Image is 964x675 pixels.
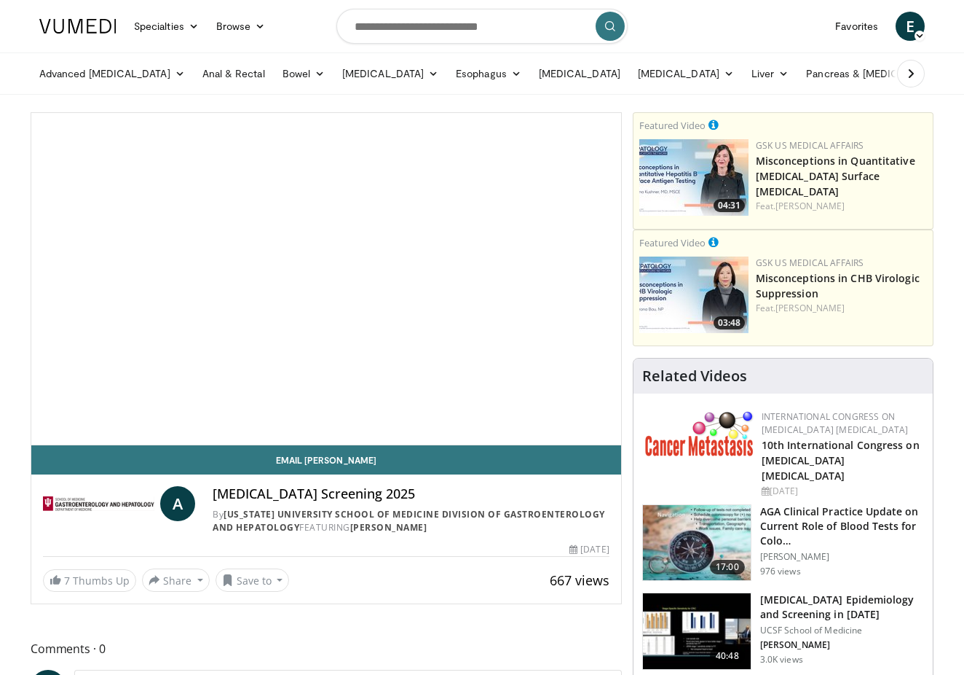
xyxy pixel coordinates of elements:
[756,154,915,198] a: Misconceptions in Quantitative [MEDICAL_DATA] Surface [MEDICAL_DATA]
[639,119,706,132] small: Featured Video
[643,593,751,669] img: d3fc78f8-41f1-4380-9dfb-a9771e77df97.150x105_q85_crop-smart_upscale.jpg
[213,508,609,534] div: By FEATURING
[447,59,530,88] a: Esophagus
[213,508,605,534] a: [US_STATE] University School of Medicine Division of Gastroenterology and Hepatology
[642,367,747,385] h4: Related Videos
[639,236,706,249] small: Featured Video
[43,569,136,592] a: 7 Thumbs Up
[760,625,924,636] p: UCSF School of Medicine
[896,12,925,41] a: E
[43,486,154,521] img: Indiana University School of Medicine Division of Gastroenterology and Hepatology
[643,505,751,581] img: 9319a17c-ea45-4555-a2c0-30ea7aed39c4.150x105_q85_crop-smart_upscale.jpg
[213,486,609,502] h4: [MEDICAL_DATA] Screening 2025
[550,571,609,589] span: 667 views
[208,12,274,41] a: Browse
[639,257,748,333] a: 03:48
[31,445,621,475] a: Email [PERSON_NAME]
[350,521,427,534] a: [PERSON_NAME]
[639,139,748,216] a: 04:31
[756,271,920,300] a: Misconceptions in CHB Virologic Suppression
[642,593,924,670] a: 40:48 [MEDICAL_DATA] Epidemiology and Screening in [DATE] UCSF School of Medicine [PERSON_NAME] 3...
[762,410,909,436] a: International Congress on [MEDICAL_DATA] [MEDICAL_DATA]
[31,113,621,445] video-js: Video Player
[569,543,609,556] div: [DATE]
[760,551,924,563] p: [PERSON_NAME]
[762,485,921,498] div: [DATE]
[645,410,754,456] img: 6ff8bc22-9509-4454-a4f8-ac79dd3b8976.png.150x105_q85_autocrop_double_scale_upscale_version-0.2.png
[336,9,628,44] input: Search topics, interventions
[31,59,194,88] a: Advanced [MEDICAL_DATA]
[31,639,622,658] span: Comments 0
[760,504,924,548] h3: AGA Clinical Practice Update on Current Role of Blood Tests for Colo…
[642,504,924,582] a: 17:00 AGA Clinical Practice Update on Current Role of Blood Tests for Colo… [PERSON_NAME] 976 views
[710,649,745,663] span: 40:48
[760,566,801,577] p: 976 views
[775,302,845,314] a: [PERSON_NAME]
[629,59,743,88] a: [MEDICAL_DATA]
[530,59,629,88] a: [MEDICAL_DATA]
[639,257,748,333] img: 59d1e413-5879-4b2e-8b0a-b35c7ac1ec20.jpg.150x105_q85_crop-smart_upscale.jpg
[743,59,797,88] a: Liver
[274,59,333,88] a: Bowel
[756,257,864,269] a: GSK US Medical Affairs
[714,199,745,212] span: 04:31
[639,139,748,216] img: ea8305e5-ef6b-4575-a231-c141b8650e1f.jpg.150x105_q85_crop-smart_upscale.jpg
[142,569,210,592] button: Share
[216,569,290,592] button: Save to
[762,438,920,483] a: 10th International Congress on [MEDICAL_DATA] [MEDICAL_DATA]
[760,639,924,651] p: [PERSON_NAME]
[333,59,447,88] a: [MEDICAL_DATA]
[710,560,745,574] span: 17:00
[756,200,927,213] div: Feat.
[756,139,864,152] a: GSK US Medical Affairs
[775,200,845,212] a: [PERSON_NAME]
[714,316,745,329] span: 03:48
[760,593,924,622] h3: [MEDICAL_DATA] Epidemiology and Screening in [DATE]
[194,59,274,88] a: Anal & Rectal
[756,302,927,315] div: Feat.
[39,19,116,34] img: VuMedi Logo
[125,12,208,41] a: Specialties
[160,486,195,521] a: A
[826,12,887,41] a: Favorites
[64,574,70,588] span: 7
[760,654,803,666] p: 3.0K views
